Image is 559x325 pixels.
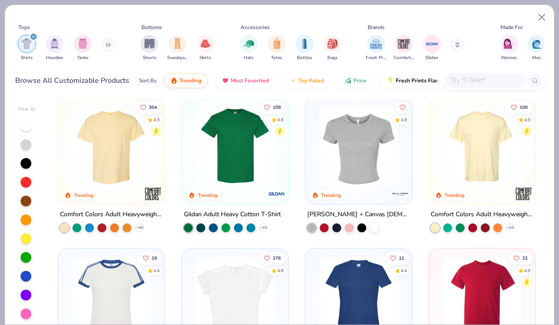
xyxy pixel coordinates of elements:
[152,256,157,261] span: 19
[515,185,533,203] img: Comfort Colors logo
[144,185,162,203] img: Comfort Colors logo
[277,116,283,123] div: 4.8
[78,38,88,49] img: Tanks Image
[77,55,89,61] span: Tanks
[46,55,63,61] span: Hoodies
[231,77,269,84] span: Most Favorited
[167,55,188,61] span: Sweatpants
[272,105,280,109] span: 109
[149,105,157,109] span: 304
[380,73,483,88] button: Fresh Prints Flash
[241,23,270,31] div: Accessories
[184,209,281,220] div: Gildan Adult Heavy Cotton T-Shirt
[196,35,214,61] div: filter for Skirts
[259,101,285,113] button: Like
[240,35,258,61] div: filter for Hats
[179,77,201,84] span: Trending
[524,268,530,274] div: 4.9
[327,38,337,49] img: Bags Image
[240,35,258,61] button: filter button
[136,101,161,113] button: Like
[324,35,342,61] div: filter for Bags
[507,225,514,231] span: + 44
[277,268,283,274] div: 4.8
[222,77,229,84] img: most_fav.gif
[67,107,156,186] img: 029b8af0-80e6-406f-9fdc-fdf898547912
[450,75,519,86] input: Try "T-Shirt"
[18,23,30,31] div: Tops
[279,107,368,186] img: c7959168-479a-4259-8c5e-120e54807d6b
[268,35,286,61] div: filter for Totes
[300,38,309,49] img: Bottles Image
[338,73,373,88] button: Price
[324,35,342,61] button: filter button
[327,55,338,61] span: Bags
[506,101,532,113] button: Like
[387,77,394,84] img: flash.gif
[153,268,160,274] div: 4.4
[353,77,366,84] span: Price
[425,37,439,51] img: Gildan Image
[164,73,208,88] button: Trending
[504,38,514,49] img: Women Image
[368,23,385,31] div: Brands
[396,101,409,113] button: Like
[366,35,386,61] button: filter button
[307,209,410,220] div: [PERSON_NAME] + Canvas [DEMOGRAPHIC_DATA]' Micro Ribbed Baby Tee
[296,35,313,61] button: filter button
[167,35,188,61] button: filter button
[369,37,383,51] img: Fresh Prints Image
[423,35,441,61] div: filter for Gildan
[366,35,386,61] div: filter for Fresh Prints
[296,35,313,61] div: filter for Bottles
[244,38,254,49] img: Hats Image
[139,77,157,85] div: Sort By
[289,77,296,84] img: TopRated.gif
[191,107,279,186] img: db319196-8705-402d-8b46-62aaa07ed94f
[260,225,267,231] span: + 44
[140,35,158,61] button: filter button
[200,38,211,49] img: Skirts Image
[500,35,518,61] div: filter for Women
[401,268,407,274] div: 4.4
[268,185,286,203] img: Gildan logo
[385,252,409,265] button: Like
[74,35,92,61] button: filter button
[532,55,541,61] span: Men
[215,73,275,88] button: Most Favorited
[431,209,534,220] div: Comfort Colors Adult Heavyweight RS Pocket T-Shirt
[153,116,160,123] div: 4.9
[524,116,530,123] div: 4.9
[18,35,36,61] button: filter button
[401,116,407,123] div: 4.8
[425,55,438,61] span: Gildan
[50,38,59,49] img: Hoodies Image
[366,55,386,61] span: Fresh Prints
[173,38,182,49] img: Sweatpants Image
[60,209,163,220] div: Comfort Colors Adult Heavyweight T-Shirt
[297,55,312,61] span: Bottles
[532,38,542,49] img: Men Image
[509,252,532,265] button: Like
[143,55,157,61] span: Shorts
[141,23,162,31] div: Bottoms
[244,55,254,61] span: Hats
[394,35,414,61] button: filter button
[170,77,178,84] img: trending.gif
[394,35,414,61] div: filter for Comfort Colors
[46,35,64,61] div: filter for Hoodies
[272,38,282,49] img: Totes Image
[391,185,409,203] img: Bella + Canvas logo
[298,77,324,84] span: Top Rated
[46,35,64,61] button: filter button
[268,35,286,61] button: filter button
[199,55,211,61] span: Skirts
[140,35,158,61] div: filter for Shorts
[138,252,161,265] button: Like
[15,75,129,86] div: Browse All Customizable Products
[314,107,403,186] img: aa15adeb-cc10-480b-b531-6e6e449d5067
[423,35,441,61] button: filter button
[501,55,517,61] span: Women
[136,225,143,231] span: + 60
[394,55,414,61] span: Comfort Colors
